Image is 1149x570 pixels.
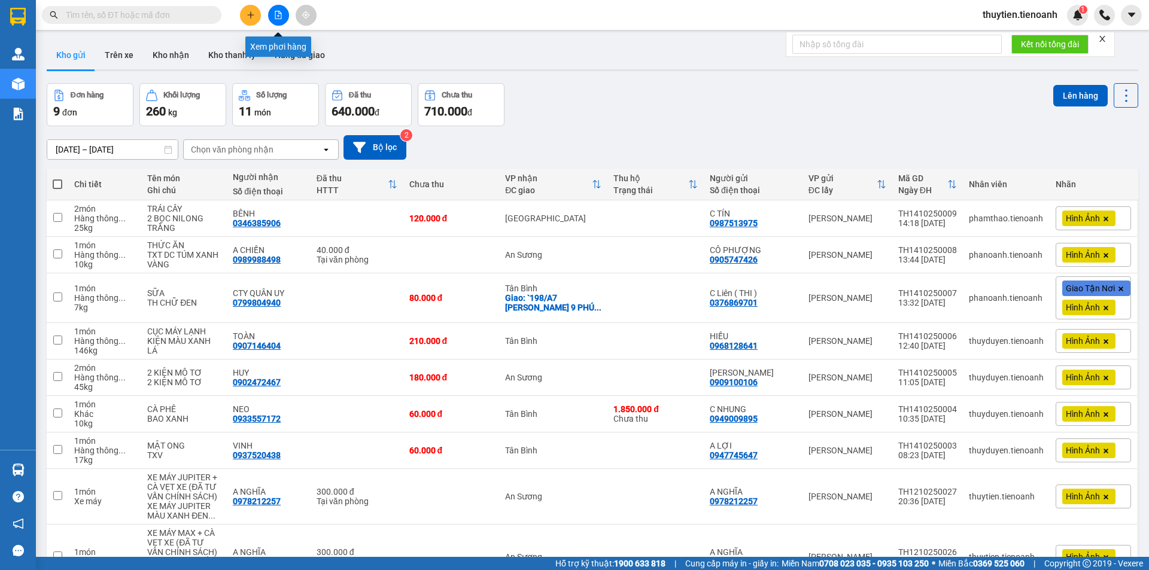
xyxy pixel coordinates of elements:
div: HIẾU [710,331,797,341]
div: 0949009895 [710,414,758,423]
span: 11 [239,104,252,118]
button: Đã thu640.000đ [325,83,412,126]
div: Chưa thu [409,179,494,189]
img: warehouse-icon [12,78,25,90]
div: Hàng thông thường [74,250,135,260]
div: 0968128641 [710,341,758,350]
div: 0947745647 [710,450,758,460]
span: Hình Ảnh [1066,445,1100,456]
div: Đơn hàng [71,91,104,99]
div: Tân Bình [505,336,601,346]
span: Giao Tận Nơi [1066,283,1115,294]
div: 60.000 đ [409,409,494,419]
div: thuyduyen.tienoanh [969,446,1044,455]
div: Ngày ĐH [898,185,947,195]
th: Toggle SortBy [499,169,607,200]
div: Người gửi [710,173,797,183]
th: Toggle SortBy [607,169,704,200]
span: | [1034,557,1035,570]
div: phanoanh.tienoanh [969,250,1044,260]
div: ĐC giao [505,185,592,195]
div: 0978212257 [710,557,758,566]
button: caret-down [1121,5,1142,26]
span: đ [467,108,472,117]
div: 2 BỌC NILONG TRẮNG [147,214,221,233]
div: Xe máy [74,557,135,566]
div: 0799804940 [233,298,281,307]
span: kg [168,108,177,117]
div: 2 món [74,204,135,214]
div: Hàng thông thường [74,336,135,346]
div: CỤC MÁY LẠNH [147,327,221,336]
button: Số lượng11món [232,83,319,126]
div: [PERSON_NAME] [808,446,886,455]
div: Hàng thông thường [74,214,135,223]
div: 1.850.000 đ [613,404,698,414]
div: HTTT [317,185,388,195]
span: món [254,108,271,117]
span: ... [118,373,126,382]
strong: 1900 633 818 [614,559,665,568]
img: warehouse-icon [12,464,25,476]
span: Miền Bắc [938,557,1025,570]
div: thuytien.tienoanh [969,492,1044,501]
div: 210.000 đ [409,336,494,346]
span: thuytien.tienoanh [973,7,1067,22]
div: Chọn văn phòng nhận [191,144,273,156]
div: TH1410250003 [898,441,957,450]
div: [PERSON_NAME] [808,373,886,382]
div: 2 KIỆN MÔ TƠ [147,377,221,387]
div: Chưa thu [442,91,472,99]
div: ANH SƠN [710,368,797,377]
div: thuyduyen.tienoanh [969,373,1044,382]
span: ... [594,303,601,312]
sup: 2 [400,129,412,141]
div: C NHUNG [710,404,797,414]
div: Xem phơi hàng [245,36,311,57]
div: 1 món [74,400,135,409]
img: phone-icon [1099,10,1110,20]
div: 11:05 [DATE] [898,377,957,387]
img: icon-new-feature [1072,10,1083,20]
div: 0907146404 [233,341,281,350]
div: 10 kg [74,260,135,269]
img: logo-vxr [10,8,26,26]
span: ... [118,336,126,346]
div: 17 kg [74,455,135,465]
span: 640.000 [332,104,375,118]
div: 0346385906 [233,218,281,228]
div: 0902472467 [233,377,281,387]
div: A NGHĨA [233,487,305,496]
button: Kho nhận [143,41,199,69]
div: Số điện thoại [233,187,305,196]
span: Hình Ảnh [1066,336,1100,346]
div: VP gửi [808,173,877,183]
div: A NGHĨA [710,487,797,496]
strong: 0708 023 035 - 0935 103 250 [819,559,929,568]
div: TH1410250007 [898,288,957,298]
div: NEO [233,404,305,414]
div: [PERSON_NAME] [808,214,886,223]
div: VP nhận [505,173,592,183]
div: C TÍN [710,209,797,218]
span: ... [118,446,126,455]
span: Hình Ảnh [1066,302,1100,313]
div: 13:44 [DATE] [898,255,957,264]
div: 0909100106 [710,377,758,387]
span: aim [302,11,310,19]
div: 120.000 đ [409,214,494,223]
span: ⚪️ [932,561,935,566]
div: Nhãn [1056,179,1131,189]
button: plus [240,5,261,26]
div: [PERSON_NAME] [808,250,886,260]
div: 40.000 đ [317,245,397,255]
button: Kho thanh lý [199,41,265,69]
div: 0978212257 [710,496,758,506]
div: Tân Bình [505,284,601,293]
div: thuyduyen.tienoanh [969,409,1044,419]
span: 710.000 [424,104,467,118]
div: TXT DC TÚM XANH VÀNG [147,250,221,269]
div: TH1410250005 [898,368,957,377]
div: Chưa thu [613,404,698,423]
button: Trên xe [95,41,143,69]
